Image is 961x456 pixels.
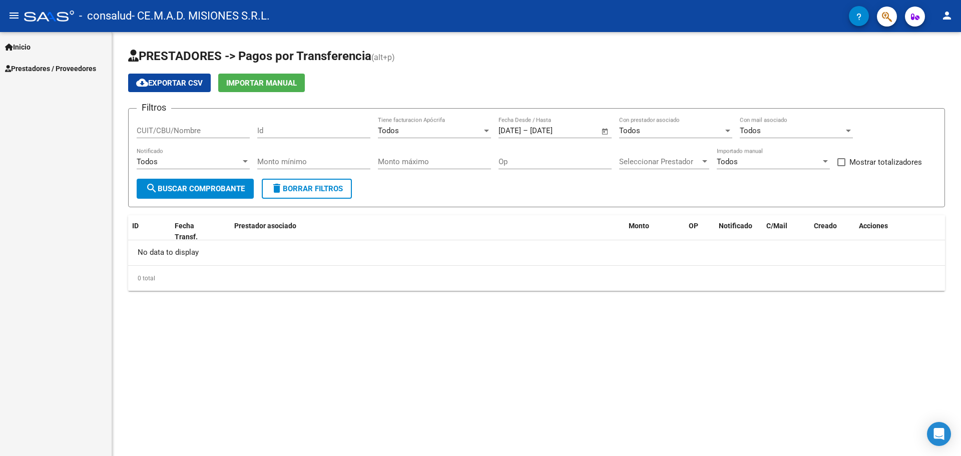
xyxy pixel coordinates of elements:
[499,126,521,135] input: Fecha inicio
[530,126,579,135] input: Fecha fin
[262,179,352,199] button: Borrar Filtros
[136,79,203,88] span: Exportar CSV
[128,215,171,248] datatable-header-cell: ID
[523,126,528,135] span: –
[689,222,698,230] span: OP
[855,215,945,248] datatable-header-cell: Acciones
[849,156,922,168] span: Mostrar totalizadores
[136,77,148,89] mat-icon: cloud_download
[226,79,297,88] span: Importar Manual
[171,215,216,248] datatable-header-cell: Fecha Transf.
[810,215,855,248] datatable-header-cell: Creado
[5,42,31,53] span: Inicio
[717,157,738,166] span: Todos
[137,157,158,166] span: Todos
[218,74,305,92] button: Importar Manual
[715,215,762,248] datatable-header-cell: Notificado
[128,74,211,92] button: Exportar CSV
[137,179,254,199] button: Buscar Comprobante
[766,222,787,230] span: C/Mail
[175,222,198,241] span: Fecha Transf.
[762,215,810,248] datatable-header-cell: C/Mail
[79,5,132,27] span: - consalud
[137,101,171,115] h3: Filtros
[927,422,951,446] div: Open Intercom Messenger
[814,222,837,230] span: Creado
[146,184,245,193] span: Buscar Comprobante
[5,63,96,74] span: Prestadores / Proveedores
[619,126,640,135] span: Todos
[600,126,611,137] button: Open calendar
[132,222,139,230] span: ID
[740,126,761,135] span: Todos
[378,126,399,135] span: Todos
[230,215,625,248] datatable-header-cell: Prestador asociado
[685,215,715,248] datatable-header-cell: OP
[941,10,953,22] mat-icon: person
[128,240,945,265] div: No data to display
[619,157,700,166] span: Seleccionar Prestador
[128,266,945,291] div: 0 total
[625,215,685,248] datatable-header-cell: Monto
[371,53,395,62] span: (alt+p)
[271,182,283,194] mat-icon: delete
[629,222,649,230] span: Monto
[146,182,158,194] mat-icon: search
[8,10,20,22] mat-icon: menu
[128,49,371,63] span: PRESTADORES -> Pagos por Transferencia
[132,5,270,27] span: - CE.M.A.D. MISIONES S.R.L.
[719,222,752,230] span: Notificado
[859,222,888,230] span: Acciones
[271,184,343,193] span: Borrar Filtros
[234,222,296,230] span: Prestador asociado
